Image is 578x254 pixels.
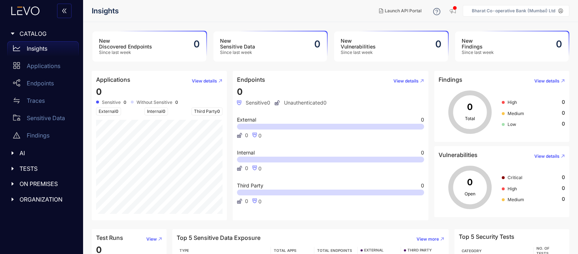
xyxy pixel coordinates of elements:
[217,109,220,114] span: 0
[194,39,200,50] h2: 0
[7,93,79,111] a: Traces
[27,97,45,104] p: Traces
[96,86,102,97] span: 0
[96,234,123,241] h4: Test Runs
[163,109,165,114] span: 0
[237,76,265,83] h4: Endpoints
[137,100,172,105] span: Without Sensitive
[191,107,223,115] span: Third Party
[459,233,514,240] h4: Top 5 Security Tests
[99,50,152,55] span: Since last week
[258,198,262,204] span: 0
[275,100,327,106] span: Unauthenticated 0
[341,50,376,55] span: Since last week
[385,8,422,13] span: Launch API Portal
[388,75,424,87] button: View details
[220,50,255,55] span: Since last week
[508,197,524,202] span: Medium
[529,151,565,162] button: View details
[435,39,441,50] h2: 0
[439,76,462,83] h4: Findings
[146,237,157,242] span: View
[7,41,79,59] a: Insights
[27,63,60,69] p: Applications
[508,122,516,127] span: Low
[421,150,424,155] span: 0
[508,100,517,105] span: High
[373,5,427,17] button: Launch API Portal
[7,76,79,93] a: Endpoints
[237,86,243,97] span: 0
[4,145,79,161] div: AI
[10,151,15,156] span: caret-right
[10,197,15,202] span: caret-right
[92,7,119,15] span: Insights
[562,110,565,116] span: 0
[417,237,439,242] span: View more
[96,107,121,115] span: External
[439,152,478,158] h4: Vulnerabilities
[61,8,67,14] span: double-left
[124,100,126,105] b: 0
[20,165,73,172] span: TESTS
[192,79,217,84] span: View details
[116,109,118,114] span: 0
[4,176,79,191] div: ON PREMISES
[508,111,524,116] span: Medium
[237,150,255,155] span: Internal
[529,75,565,87] button: View details
[10,31,15,36] span: caret-right
[258,165,262,172] span: 0
[99,38,152,50] h3: New Discovered Endpoints
[562,174,565,180] span: 0
[10,166,15,171] span: caret-right
[274,248,297,253] span: TOTAL APPS
[175,100,178,105] b: 0
[245,198,248,204] span: 0
[4,161,79,176] div: TESTS
[180,248,189,253] span: TYPE
[562,121,565,127] span: 0
[13,132,20,139] span: warning
[562,185,565,191] span: 0
[20,150,73,156] span: AI
[7,111,79,128] a: Sensitive Data
[462,249,482,253] span: Category
[237,183,263,188] span: Third Party
[562,196,565,202] span: 0
[102,100,121,105] span: Sensitive
[237,100,270,106] span: Sensitive 0
[27,115,65,121] p: Sensitive Data
[7,128,79,145] a: Findings
[245,132,248,138] span: 0
[7,59,79,76] a: Applications
[10,181,15,186] span: caret-right
[144,107,168,115] span: Internal
[13,97,20,104] span: swap
[27,80,54,86] p: Endpoints
[472,8,555,13] p: Bharat Co-operative Bank (Mumbai) Ltd
[421,117,424,122] span: 0
[534,79,560,84] span: View details
[57,4,72,18] button: double-left
[96,76,130,83] h4: Applications
[186,75,223,87] button: View details
[141,233,162,245] button: View
[20,30,73,37] span: CATALOG
[20,181,73,187] span: ON PREMISES
[220,38,255,50] h3: New Sensitive Data
[393,79,419,84] span: View details
[562,99,565,105] span: 0
[508,186,517,191] span: High
[411,233,444,245] button: View more
[508,175,522,180] span: Critical
[4,26,79,41] div: CATALOG
[20,196,73,203] span: ORGANIZATION
[317,248,352,253] span: TOTAL ENDPOINTS
[534,154,560,159] span: View details
[27,132,49,139] p: Findings
[421,183,424,188] span: 0
[245,165,248,171] span: 0
[177,234,260,241] h4: Top 5 Sensitive Data Exposure
[258,132,262,139] span: 0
